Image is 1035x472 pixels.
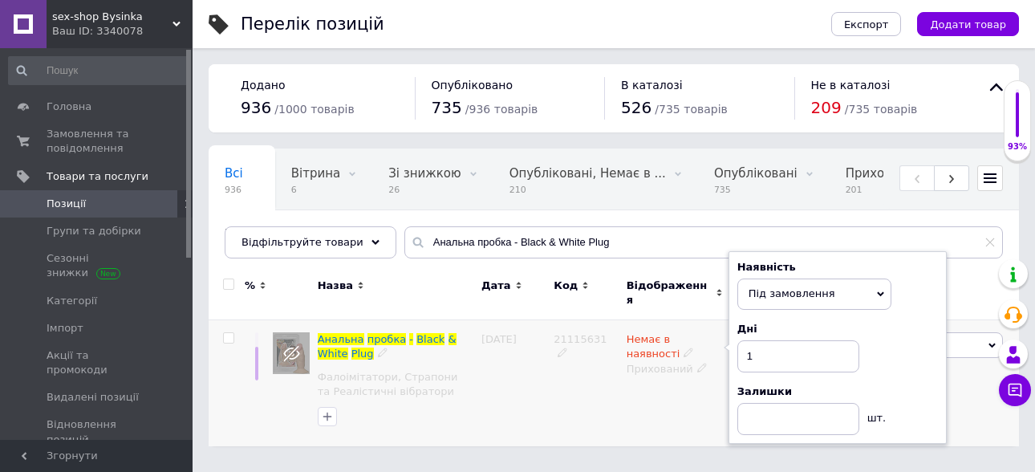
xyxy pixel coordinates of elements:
[47,321,83,336] span: Імпорт
[465,103,538,116] span: / 936 товарів
[388,166,461,181] span: Зі знижкою
[47,294,97,308] span: Категорії
[844,18,889,31] span: Експорт
[714,166,798,181] span: Опубліковані
[554,279,578,293] span: Код
[241,236,363,248] span: Відфільтруйте товари
[47,100,91,114] span: Головна
[509,166,666,181] span: Опубліковані, Немає в ...
[318,333,364,345] span: Анальна
[318,370,473,399] a: Фалоімітатори, Страпони та Реалістичні вібратори
[846,184,911,196] span: 201
[999,374,1031,406] button: Чат з покупцем
[930,18,1006,31] span: Додати товар
[621,79,683,92] span: В каталозі
[47,169,148,184] span: Товари та послуги
[52,24,193,39] div: Ваш ID: 3340078
[225,184,243,196] span: 936
[47,417,148,446] span: Відновлення позицій
[627,333,680,364] span: Немає в наявності
[404,226,1003,258] input: Пошук по назві позиції, артикулу і пошуковим запитам
[367,333,407,345] span: пробка
[737,260,938,275] div: Наявність
[47,390,139,405] span: Видалені позиції
[291,166,340,181] span: Вітрина
[811,79,891,92] span: Не в каталозі
[481,279,511,293] span: Дата
[749,287,835,299] span: Під замовлення
[448,333,457,345] span: &
[409,333,413,345] span: -
[493,149,698,210] div: Опубліковані, Немає в наявності
[621,98,651,117] span: 526
[477,320,550,446] div: [DATE]
[47,224,141,238] span: Групи та добірки
[225,227,286,242] span: Чернетки
[509,184,666,196] span: 210
[241,79,285,92] span: Додано
[627,362,723,376] div: Прихований
[225,166,243,181] span: Всі
[737,322,938,336] div: Дні
[845,103,917,116] span: / 735 товарів
[47,127,148,156] span: Замовлення та повідомлення
[52,10,172,24] span: sex-shop Bysinka
[245,279,255,293] span: %
[917,12,1019,36] button: Додати товар
[318,333,457,360] a: Анальнапробка-Black&WhitePlug
[1005,141,1030,153] div: 93%
[47,348,148,377] span: Акції та промокоди
[627,279,712,307] span: Відображення
[846,166,911,181] span: Приховані
[273,332,310,374] img: Анальная пробка - Black & White Plug
[811,98,842,117] span: 209
[8,56,189,85] input: Пошук
[655,103,727,116] span: / 735 товарів
[318,348,348,360] span: White
[351,348,374,360] span: Plug
[416,333,444,345] span: Black
[714,184,798,196] span: 735
[241,98,271,117] span: 936
[291,184,340,196] span: 6
[388,184,461,196] span: 26
[737,385,938,399] div: Залишки
[318,279,353,293] span: Назва
[274,103,354,116] span: / 1000 товарів
[432,79,513,92] span: Опубліковано
[432,98,462,117] span: 735
[241,16,384,33] div: Перелік позицій
[47,197,86,211] span: Позиції
[859,403,891,425] div: шт.
[831,12,902,36] button: Експорт
[554,333,607,345] span: 21115631
[47,251,148,280] span: Сезонні знижки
